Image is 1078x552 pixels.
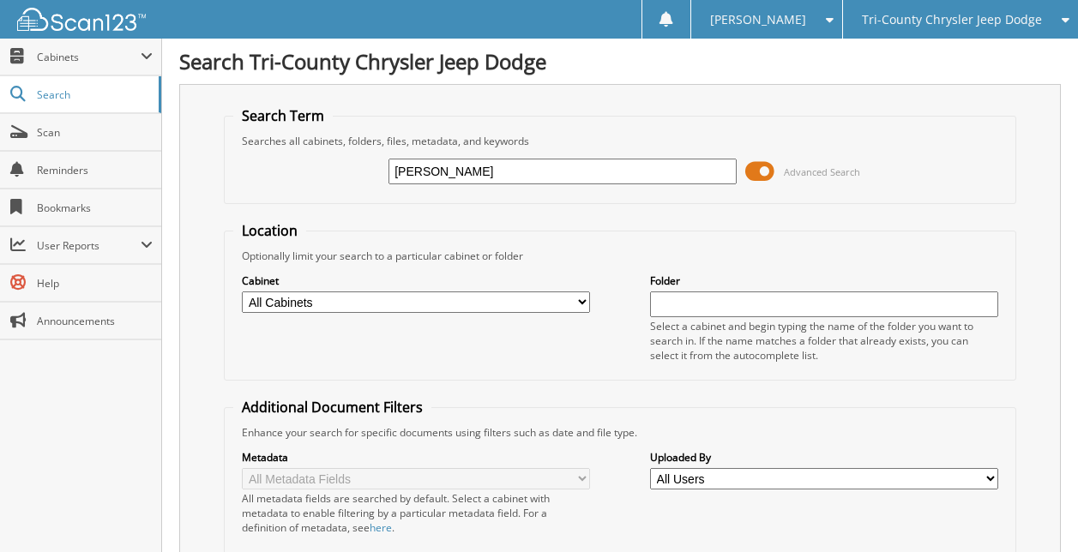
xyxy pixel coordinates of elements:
span: Advanced Search [784,165,860,178]
span: Help [37,276,153,291]
span: Bookmarks [37,201,153,215]
div: Enhance your search for specific documents using filters such as date and file type. [233,425,1006,440]
div: All metadata fields are searched by default. Select a cabinet with metadata to enable filtering b... [242,491,590,535]
span: Reminders [37,163,153,177]
a: here [370,520,392,535]
span: [PERSON_NAME] [710,15,806,25]
legend: Location [233,221,306,240]
h1: Search Tri-County Chrysler Jeep Dodge [179,47,1061,75]
span: Scan [37,125,153,140]
label: Metadata [242,450,590,465]
label: Uploaded By [650,450,998,465]
span: Cabinets [37,50,141,64]
img: scan123-logo-white.svg [17,8,146,31]
div: Select a cabinet and begin typing the name of the folder you want to search in. If the name match... [650,319,998,363]
div: Searches all cabinets, folders, files, metadata, and keywords [233,134,1006,148]
div: Optionally limit your search to a particular cabinet or folder [233,249,1006,263]
span: Announcements [37,314,153,328]
label: Cabinet [242,273,590,288]
legend: Search Term [233,106,333,125]
span: Tri-County Chrysler Jeep Dodge [862,15,1042,25]
span: Search [37,87,150,102]
span: User Reports [37,238,141,253]
label: Folder [650,273,998,288]
legend: Additional Document Filters [233,398,431,417]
